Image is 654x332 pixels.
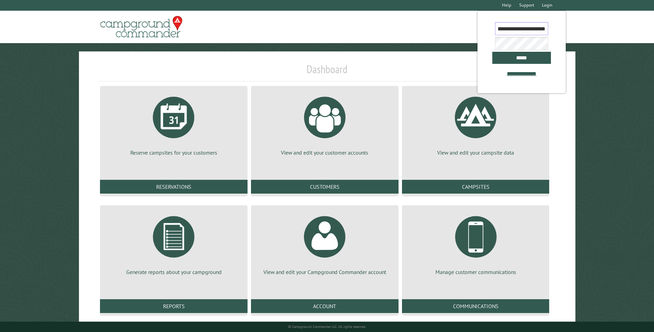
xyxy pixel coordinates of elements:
[259,91,390,156] a: View and edit your customer accounts
[108,268,239,276] p: Generate reports about your campground
[410,91,541,156] a: View and edit your campsite data
[410,149,541,156] p: View and edit your campsite data
[98,13,184,40] img: Campground Commander
[410,268,541,276] p: Manage customer communications
[108,149,239,156] p: Reserve campsites for your customers
[251,299,399,313] a: Account
[402,299,550,313] a: Communications
[259,211,390,276] a: View and edit your Campground Commander account
[402,180,550,194] a: Campsites
[259,149,390,156] p: View and edit your customer accounts
[410,211,541,276] a: Manage customer communications
[288,324,366,329] small: © Campground Commander LLC. All rights reserved.
[251,180,399,194] a: Customers
[100,180,248,194] a: Reservations
[259,268,390,276] p: View and edit your Campground Commander account
[108,91,239,156] a: Reserve campsites for your customers
[98,62,555,81] h1: Dashboard
[108,211,239,276] a: Generate reports about your campground
[100,299,248,313] a: Reports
